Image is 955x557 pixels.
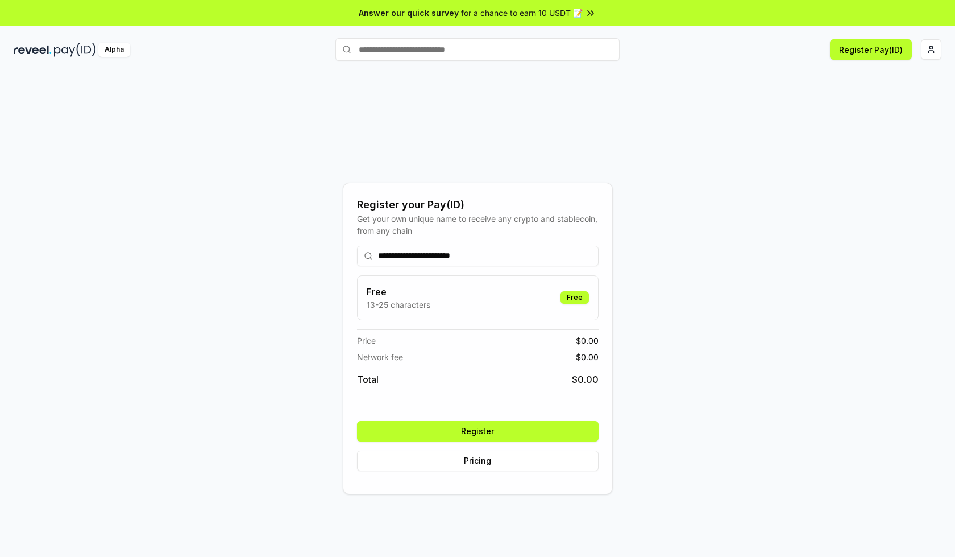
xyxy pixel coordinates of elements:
span: $ 0.00 [572,373,599,386]
button: Register [357,421,599,442]
div: Get your own unique name to receive any crypto and stablecoin, from any chain [357,213,599,237]
span: Price [357,335,376,346]
div: Free [560,291,589,304]
img: reveel_dark [14,43,52,57]
span: for a chance to earn 10 USDT 📝 [461,7,583,19]
span: $ 0.00 [576,351,599,363]
h3: Free [367,285,430,299]
button: Pricing [357,451,599,471]
img: pay_id [54,43,96,57]
div: Register your Pay(ID) [357,197,599,213]
p: 13-25 characters [367,299,430,311]
button: Register Pay(ID) [830,39,912,60]
div: Alpha [98,43,130,57]
span: Network fee [357,351,403,363]
span: $ 0.00 [576,335,599,346]
span: Answer our quick survey [359,7,459,19]
span: Total [357,373,379,386]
